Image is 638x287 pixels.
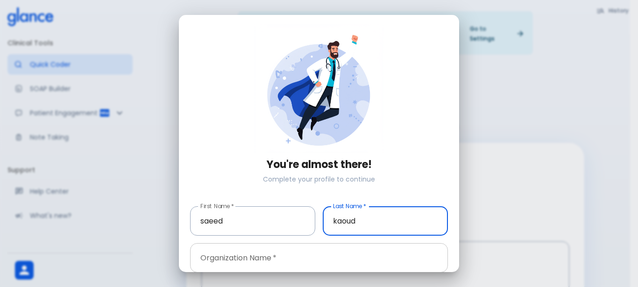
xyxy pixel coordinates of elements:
input: Enter your first name [190,206,315,236]
img: doctor [255,24,383,153]
h3: You're almost there! [190,159,448,171]
p: Complete your profile to continue [190,175,448,184]
input: Enter your organization name [190,243,448,273]
input: Enter your last name [323,206,448,236]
